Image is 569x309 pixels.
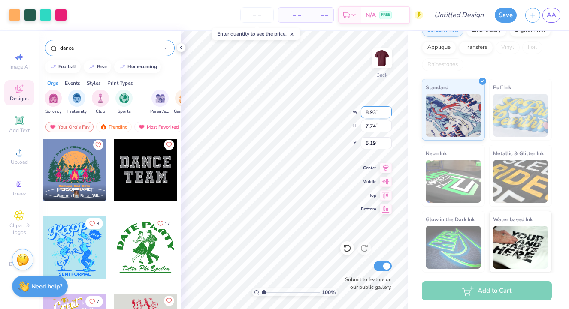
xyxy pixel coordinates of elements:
div: filter for Fraternity [67,90,87,115]
img: trend_line.gif [119,64,126,69]
input: Try "Alpha" [59,44,163,52]
button: Like [85,296,103,307]
span: Middle [361,179,376,185]
span: – – [311,11,328,20]
div: filter for Sports [115,90,133,115]
img: Club Image [96,93,105,103]
span: Club [96,108,105,115]
button: filter button [174,90,194,115]
strong: Need help? [31,282,62,291]
button: Like [85,218,103,229]
button: Like [154,218,174,229]
span: Gamma Phi Beta, [GEOGRAPHIC_DATA][US_STATE] [57,193,103,199]
div: bear [97,64,107,69]
span: Fraternity [67,108,87,115]
button: Save [495,8,517,23]
span: Game Day [174,108,194,115]
span: Add Text [9,127,30,134]
span: Greek [13,190,26,197]
span: AA [547,10,556,20]
span: 8 [97,222,99,226]
div: filter for Game Day [174,90,194,115]
div: filter for Sorority [45,90,62,115]
div: Vinyl [496,41,520,54]
span: N/A [366,11,376,20]
div: Your Org's Fav [45,122,94,132]
div: Print Types [107,79,133,87]
img: trending.gif [100,124,107,130]
span: Standard [426,83,448,92]
button: Like [164,296,174,306]
button: filter button [150,90,170,115]
span: Neon Ink [426,149,447,158]
span: Metallic & Glitter Ink [493,149,544,158]
input: – – [240,7,274,23]
button: filter button [115,90,133,115]
span: 100 % [322,288,336,296]
button: filter button [45,90,62,115]
img: Water based Ink [493,226,548,269]
img: Fraternity Image [72,93,82,103]
a: AA [542,8,560,23]
span: Parent's Weekend [150,108,170,115]
div: Back [376,71,387,79]
div: Applique [422,41,456,54]
div: Rhinestones [422,58,463,71]
img: trend_line.gif [88,64,95,69]
span: Glow in the Dark Ink [426,215,475,224]
div: Most Favorited [134,122,183,132]
img: Metallic & Glitter Ink [493,160,548,203]
span: Clipart & logos [4,222,34,236]
span: 17 [165,222,170,226]
span: Sports [118,108,131,115]
button: Like [164,140,174,150]
button: filter button [92,90,109,115]
img: Sorority Image [48,93,58,103]
img: trend_line.gif [50,64,57,69]
label: Submit to feature on our public gallery. [340,276,392,291]
button: football [45,60,81,73]
div: Orgs [47,79,58,87]
button: Like [93,140,103,150]
div: Styles [87,79,101,87]
button: homecoming [114,60,161,73]
button: filter button [67,90,87,115]
div: Trending [96,122,132,132]
div: Events [65,79,80,87]
div: filter for Club [92,90,109,115]
button: bear [84,60,111,73]
span: Water based Ink [493,215,533,224]
span: [PERSON_NAME] [57,186,92,192]
img: Game Day Image [179,93,189,103]
span: Sorority [45,108,61,115]
img: Parent's Weekend Image [155,93,165,103]
span: Center [361,165,376,171]
img: Glow in the Dark Ink [426,226,481,269]
div: Transfers [459,41,493,54]
img: Back [373,50,390,67]
span: Top [361,192,376,198]
span: FREE [381,12,390,18]
span: Decorate [9,261,30,267]
img: Puff Ink [493,94,548,137]
span: Puff Ink [493,83,511,92]
div: Enter quantity to see the price. [212,28,300,40]
span: Bottom [361,206,376,212]
img: Sports Image [119,93,129,103]
div: homecoming [127,64,157,69]
img: most_fav.gif [49,124,56,130]
span: Designs [10,95,29,102]
input: Untitled Design [427,6,490,24]
img: Standard [426,94,481,137]
span: Image AI [9,63,30,70]
span: Upload [11,159,28,165]
div: filter for Parent's Weekend [150,90,170,115]
div: football [58,64,77,69]
div: Foil [522,41,542,54]
span: 7 [97,300,99,304]
img: Neon Ink [426,160,481,203]
span: – – [284,11,301,20]
img: most_fav.gif [138,124,145,130]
